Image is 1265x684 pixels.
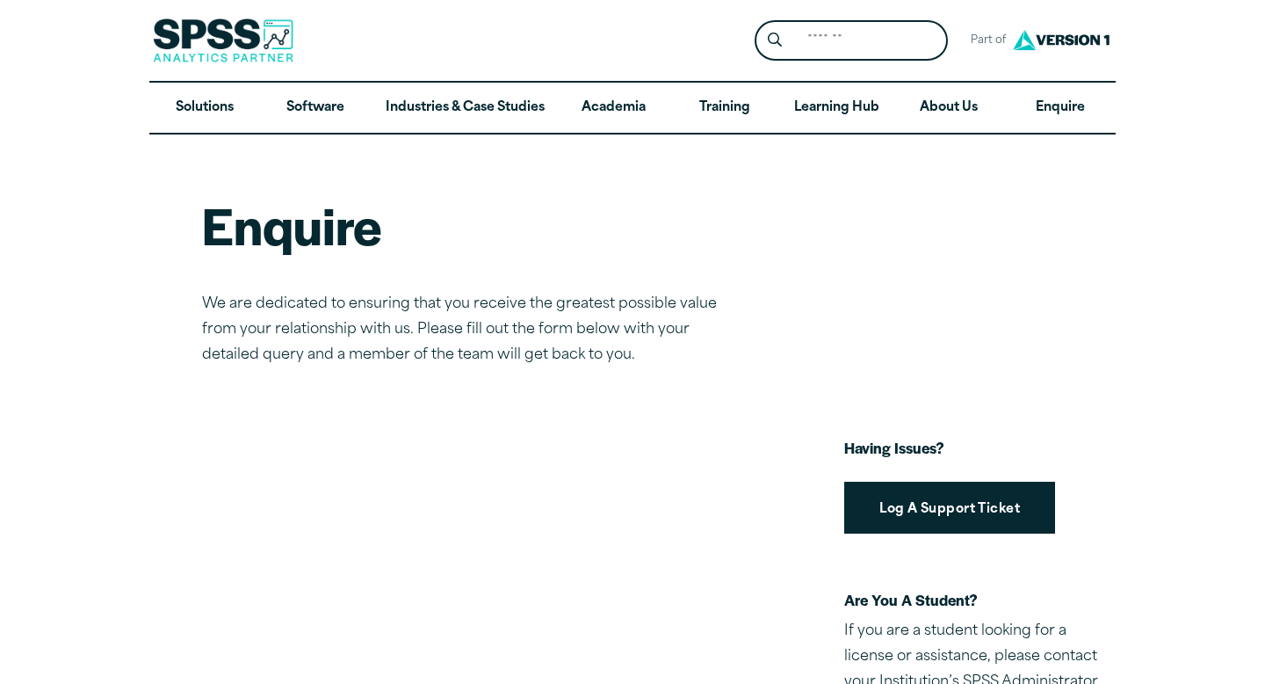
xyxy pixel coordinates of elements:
[893,83,1004,134] a: About Us
[844,482,1055,534] a: Log A Support Ticket
[149,83,260,134] a: Solutions
[768,33,782,47] svg: Search magnifying glass icon
[149,83,1116,134] nav: Desktop version of site main menu
[1005,83,1116,134] a: Enquire
[669,83,780,134] a: Training
[260,83,371,134] a: Software
[844,589,978,610] strong: Are You A Student?
[202,292,729,367] p: We are dedicated to ensuring that you receive the greatest possible value from your relationship ...
[1008,24,1114,56] img: Version1 Logo
[559,83,669,134] a: Academia
[844,438,1116,458] h3: Having Issues?
[962,28,1008,54] span: Part of
[759,25,792,57] button: Search magnifying glass icon
[153,18,293,62] img: SPSS Analytics Partner
[755,20,948,62] form: Site Header Search Form
[780,83,893,134] a: Learning Hub
[202,191,729,259] h1: Enquire
[372,83,559,134] a: Industries & Case Studies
